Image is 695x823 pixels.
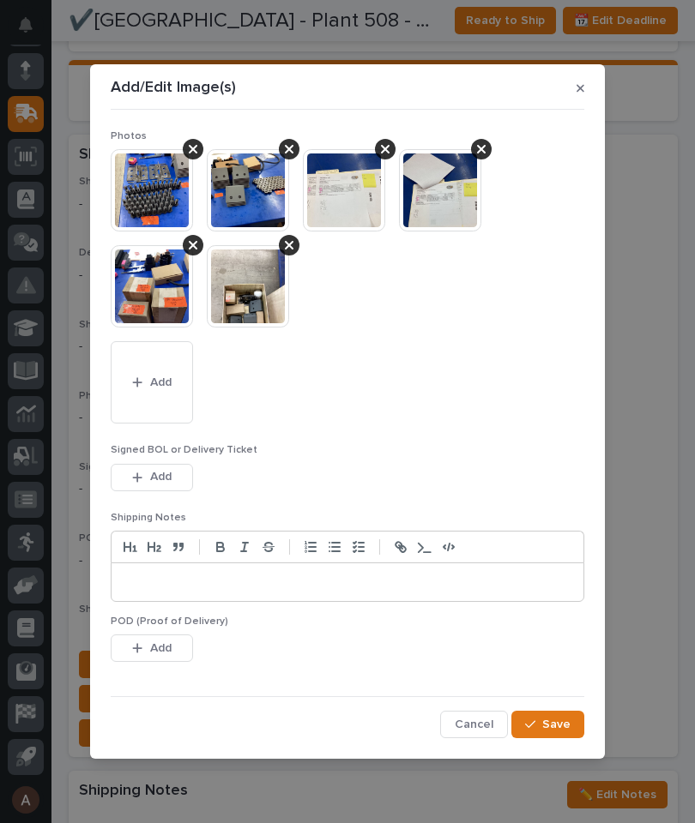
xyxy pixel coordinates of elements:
[150,640,172,656] span: Add
[511,711,584,738] button: Save
[150,375,172,390] span: Add
[111,341,193,424] button: Add
[542,717,571,732] span: Save
[111,616,228,627] span: POD (Proof of Delivery)
[111,464,193,491] button: Add
[111,634,193,662] button: Add
[440,711,508,738] button: Cancel
[111,79,236,98] p: Add/Edit Image(s)
[111,445,257,455] span: Signed BOL or Delivery Ticket
[150,469,172,484] span: Add
[111,513,186,523] span: Shipping Notes
[455,717,493,732] span: Cancel
[111,131,147,141] span: Photos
